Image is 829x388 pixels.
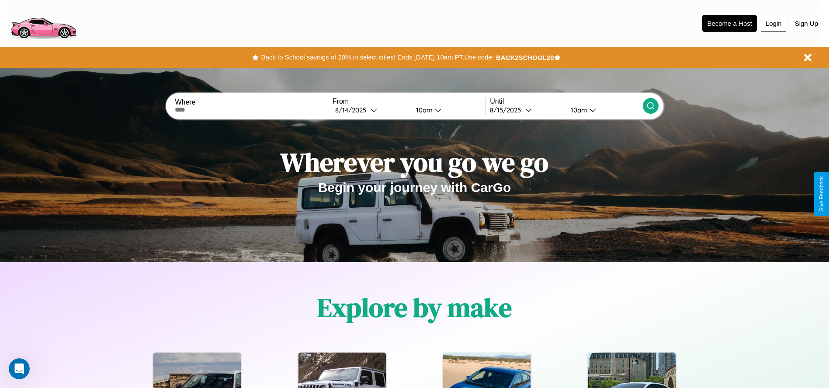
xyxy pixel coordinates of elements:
label: From [333,98,485,105]
iframe: Intercom live chat [9,358,30,379]
div: 8 / 15 / 2025 [490,106,525,114]
button: Login [761,15,786,32]
img: logo [7,4,80,41]
button: Back to School savings of 20% in select cities! Ends [DATE] 10am PT.Use code: [259,51,496,63]
button: 10am [564,105,643,115]
button: Become a Host [702,15,757,32]
div: 8 / 14 / 2025 [335,106,371,114]
label: Where [175,98,327,106]
div: 10am [566,106,590,114]
div: Give Feedback [819,176,825,212]
button: Sign Up [791,15,822,31]
button: 10am [409,105,486,115]
b: BACK2SCHOOL20 [496,54,554,61]
button: 8/14/2025 [333,105,409,115]
div: 10am [412,106,435,114]
h1: Explore by make [317,290,512,325]
label: Until [490,98,642,105]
